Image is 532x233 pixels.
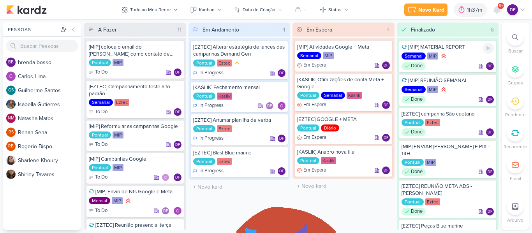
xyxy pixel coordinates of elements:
div: G u i l h e r m e S a n t o s [18,86,81,95]
p: GS [8,88,14,93]
div: Em Espera [297,101,326,109]
div: Diego Freitas [486,168,494,176]
div: Pontual [193,125,215,132]
img: Shirley Tavares [6,170,16,179]
p: To Do [95,141,107,149]
div: [MIP] Reformular as campanhas Google [89,123,181,130]
span: 9+ [499,3,503,9]
div: Diego Freitas [486,208,494,215]
div: Responsável: Diego Freitas [486,128,494,136]
div: Responsável: Diego Freitas [382,101,390,109]
div: Finalizado [411,26,435,34]
div: Diego Freitas [278,69,285,77]
div: [EZTEC] Reunião presencial terça [89,222,181,229]
img: Carlos Lima [174,207,181,215]
div: Eztec [217,60,232,67]
div: Semanal [402,86,426,93]
div: Done [402,168,426,176]
p: DF [175,143,180,147]
p: To Do [95,68,107,76]
div: Eztec [115,99,129,106]
div: To Do [89,108,107,116]
div: Colaboradores: Carlos Lima [162,173,171,181]
div: Done [402,62,426,70]
div: Responsável: Diego Freitas [486,168,494,176]
div: Responsável: Diego Freitas [174,141,181,149]
p: Done [411,96,423,103]
div: 4 [279,26,289,34]
div: 6 [488,26,497,34]
p: Em Espera [303,61,326,69]
p: DF [279,170,284,173]
div: Diego Freitas [162,207,169,215]
div: To Do [89,173,107,181]
div: [MIP] Envio de Nfs Google e Meta [89,188,181,195]
div: MIP [113,164,123,171]
p: DF [175,110,180,114]
div: MIP [427,53,438,60]
p: DF [384,103,388,107]
div: Pessoas [6,26,59,33]
p: To Do [95,108,107,116]
div: Em Espera [297,166,326,174]
div: Colaboradores: Diego Freitas [266,102,275,110]
div: Responsável: Carlos Lima [278,102,285,110]
div: MIP [113,131,123,138]
div: Diego Freitas [278,167,285,175]
div: In Progress [193,69,224,77]
div: Responsável: Diego Freitas [278,167,285,175]
div: Responsável: Carlos Lima [174,207,181,215]
div: Kaslik [217,93,232,100]
p: DF [510,6,516,13]
div: R e n a n S e n a [18,128,81,137]
div: Pontual [297,124,319,131]
div: Responsável: Diego Freitas [486,208,494,215]
div: Eztec [217,125,232,132]
div: To Do [89,68,107,76]
div: Diego Freitas [486,128,494,136]
p: Em Espera [303,101,326,109]
p: To Do [95,207,107,215]
p: NM [8,116,14,121]
div: [EZTEC] campanha São caetano [402,110,494,117]
div: To Do [89,207,107,215]
input: + Novo kard [294,180,393,192]
div: Responsável: Diego Freitas [486,96,494,103]
div: Pontual [89,164,111,171]
div: [KASLIK] Anapro nova fila [297,149,390,156]
div: Semanal [402,53,426,60]
p: Grupos [507,79,523,86]
p: RB [8,144,14,149]
div: [EZTEC] Campanhamento teste alto padrão [89,83,181,97]
div: S h i r l e y T a v a r e s [18,170,81,179]
p: DF [267,104,272,108]
p: In Progress [199,135,224,142]
div: 1h37m [467,6,484,14]
div: Responsável: Diego Freitas [382,61,390,69]
p: In Progress [199,69,224,77]
p: DF [279,137,284,141]
div: [MIP] coloca o email do Rodrigo como contato de faturamento [89,44,181,58]
p: DF [488,210,492,214]
div: Responsável: Diego Freitas [382,166,390,174]
div: Responsável: Diego Freitas [382,134,390,142]
div: Responsável: Diego Freitas [278,69,285,77]
div: Diego Freitas [382,61,390,69]
p: Em Espera [303,134,326,142]
div: C a r l o s L i m a [18,72,81,81]
div: Pontual [297,92,319,99]
div: Em Espera [297,61,326,69]
div: Diego Freitas [174,108,181,116]
p: DF [488,65,492,68]
div: Em Espera [307,26,332,34]
p: DF [279,72,284,75]
div: Natasha Matos [6,114,16,123]
div: Diego Freitas [174,68,181,76]
p: DF [384,136,388,140]
img: Sharlene Khoury [6,156,16,165]
p: DF [488,98,492,102]
div: Prioridade Média [233,59,241,67]
div: Prioridade Alta [124,197,132,205]
div: [MIP] ENVIAR BOLETO E PIX - 14H [402,143,494,157]
div: Guilherme Santos [6,86,16,95]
